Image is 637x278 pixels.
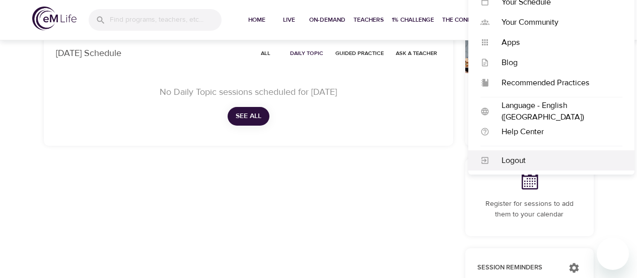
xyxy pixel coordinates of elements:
[56,46,121,60] p: [DATE] Schedule
[489,17,622,28] div: Your Community
[489,100,622,123] div: Language - English ([GEOGRAPHIC_DATA])
[250,45,282,61] button: All
[32,7,77,30] img: logo
[489,77,622,89] div: Recommended Practices
[335,48,384,58] span: Guided Practice
[277,15,301,25] span: Live
[489,126,622,138] div: Help Center
[392,15,434,25] span: 1% Challenge
[489,57,622,69] div: Blog
[489,155,622,166] div: Logout
[442,15,492,25] span: The Connection
[68,85,429,99] p: No Daily Topic sessions scheduled for [DATE]
[597,238,629,270] iframe: Button to launch messaging window
[353,15,384,25] span: Teachers
[392,45,441,61] button: Ask a Teacher
[331,45,388,61] button: Guided Practice
[489,37,622,48] div: Apps
[228,107,269,126] button: See All
[477,263,558,273] p: Session Reminders
[309,15,345,25] span: On-Demand
[286,45,327,61] button: Daily Topic
[396,48,437,58] span: Ask a Teacher
[245,15,269,25] span: Home
[110,9,222,31] input: Find programs, teachers, etc...
[236,110,261,123] span: See All
[254,48,278,58] span: All
[290,48,323,58] span: Daily Topic
[477,199,582,220] p: Register for sessions to add them to your calendar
